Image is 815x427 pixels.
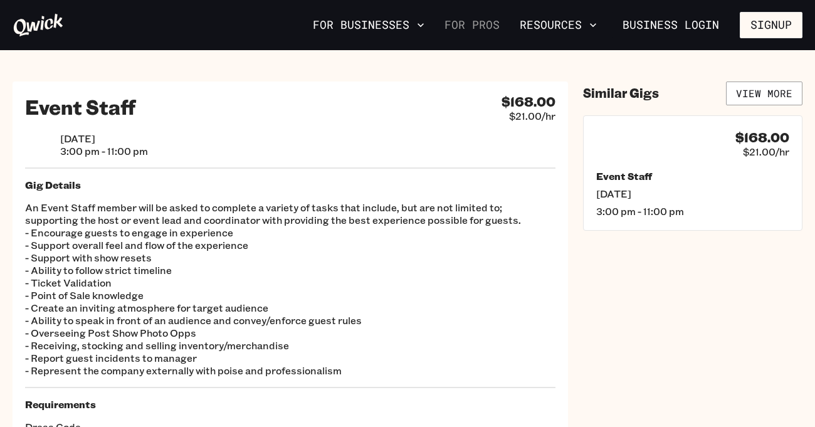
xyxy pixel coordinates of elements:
h4: $168.00 [735,130,789,145]
span: [DATE] [596,187,789,200]
a: $168.00$21.00/hrEvent Staff[DATE]3:00 pm - 11:00 pm [583,115,802,231]
button: Signup [740,12,802,38]
h5: Requirements [25,398,555,411]
h4: Similar Gigs [583,85,659,101]
h4: $168.00 [502,94,555,110]
span: 3:00 pm - 11:00 pm [60,145,148,157]
a: View More [726,82,802,105]
a: For Pros [439,14,505,36]
button: Resources [515,14,602,36]
p: An Event Staff member will be asked to complete a variety of tasks that include, but are not limi... [25,201,555,377]
span: 3:00 pm - 11:00 pm [596,205,789,218]
button: For Businesses [308,14,429,36]
h5: Gig Details [25,179,555,191]
span: [DATE] [60,132,148,145]
span: $21.00/hr [743,145,789,158]
h5: Event Staff [596,170,789,182]
a: Business Login [612,12,730,38]
h2: Event Staff [25,94,136,119]
span: $21.00/hr [509,110,555,122]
